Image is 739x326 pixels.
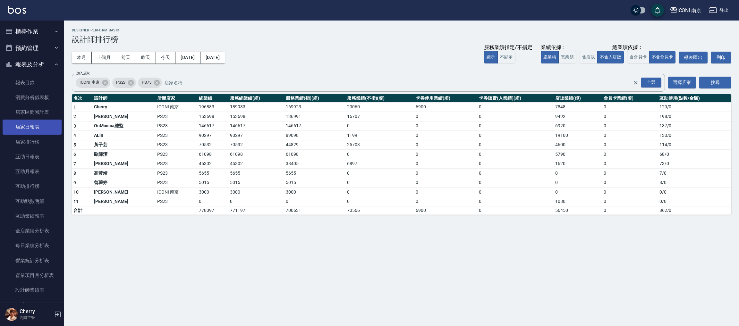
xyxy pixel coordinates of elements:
td: 0 [477,131,554,140]
td: 70532 [197,140,228,150]
td: 169923 [284,102,345,112]
td: 1080 [554,197,602,206]
button: 不顯示 [497,51,515,63]
th: 總業績 [197,94,228,103]
span: 3 [73,123,76,129]
td: 0 [477,197,554,206]
a: 互助業績報表 [3,209,62,223]
td: PS23 [156,197,197,206]
td: OuMonica總監 [92,121,156,131]
td: [PERSON_NAME] [92,112,156,121]
td: 45302 [197,159,228,169]
td: 5015 [284,178,345,188]
td: [PERSON_NAME] [92,197,156,206]
button: Open [640,76,663,89]
input: 店家名稱 [163,77,644,88]
th: 名次 [72,94,92,103]
td: 90297 [228,131,284,140]
a: 店家日報表 [3,120,62,134]
button: 不含入店販 [597,51,624,63]
td: 0 [345,197,414,206]
td: 73 / 0 [658,159,731,169]
td: 0 [602,121,658,131]
td: 7848 [554,102,602,112]
button: [DATE] [175,52,200,63]
th: 會員卡業績(虛) [602,94,658,103]
a: 設計師日報表 [3,297,62,312]
td: 61098 [228,150,284,159]
td: 3000 [228,188,284,197]
td: 0 / 0 [658,188,731,197]
td: 0 [602,112,658,121]
td: 20060 [345,102,414,112]
td: 0 [414,178,477,188]
td: 0 [345,169,414,178]
td: 70566 [345,206,414,215]
td: 61098 [284,150,345,159]
button: 虛業績 [541,51,559,63]
a: 營業統計分析表 [3,253,62,268]
a: 互助日報表 [3,149,62,164]
a: 店家區間累計表 [3,105,62,120]
td: 0 [414,131,477,140]
td: 0 [414,112,477,121]
a: 互助月報表 [3,164,62,179]
td: 90297 [197,131,228,140]
a: 營業項目月分析表 [3,268,62,283]
button: Clear [631,78,640,87]
span: 9 [73,180,76,185]
td: 0 [554,178,602,188]
a: 設計師業績表 [3,283,62,297]
td: 0 [477,102,554,112]
span: 8 [73,171,76,176]
button: 實業績 [558,51,576,63]
td: 0 [477,112,554,121]
td: 8 / 0 [658,178,731,188]
td: [PERSON_NAME] [92,159,156,169]
th: 服務業績(不指)(虛) [345,94,414,103]
button: 櫃檯作業 [3,23,62,40]
td: 0 [602,188,658,197]
td: 0 [602,131,658,140]
img: Person [5,308,18,321]
td: 歐諦潔 [92,150,156,159]
td: 0 [477,140,554,150]
div: ICONI 南京 [76,78,110,88]
td: 0 [477,150,554,159]
td: 0 [284,197,345,206]
td: 0 [414,140,477,150]
a: 消費分析儀表板 [3,90,62,105]
p: 高階主管 [20,315,52,321]
div: PS23 [112,78,136,88]
td: 44829 [284,140,345,150]
a: 互助排行榜 [3,179,62,194]
td: 0 [477,188,554,197]
td: 137 / 0 [658,121,731,131]
span: PS75 [138,79,155,86]
button: 顯示 [484,51,498,63]
td: PS23 [156,178,197,188]
a: 互助點數明細 [3,194,62,209]
td: 61098 [197,150,228,159]
div: PS75 [138,78,162,88]
label: 加入店家 [76,71,90,76]
td: 0 [414,169,477,178]
div: 服務業績指定/不指定： [484,44,538,51]
a: 每日業績分析表 [3,238,62,253]
td: 0 [414,188,477,197]
h5: Cherry [20,308,52,315]
h2: Designer Perform Basic [72,28,731,32]
a: 全店業績分析表 [3,223,62,238]
span: PS23 [112,79,130,86]
td: 130 / 0 [658,131,731,140]
td: 5015 [228,178,284,188]
td: 0 [197,197,228,206]
td: PS23 [156,112,197,121]
button: 今天 [156,52,176,63]
td: 146617 [197,121,228,131]
button: 含會員卡 [627,51,650,63]
td: 16707 [345,112,414,121]
td: 700631 [284,206,345,215]
td: 0 [414,150,477,159]
td: 0 [602,206,658,215]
